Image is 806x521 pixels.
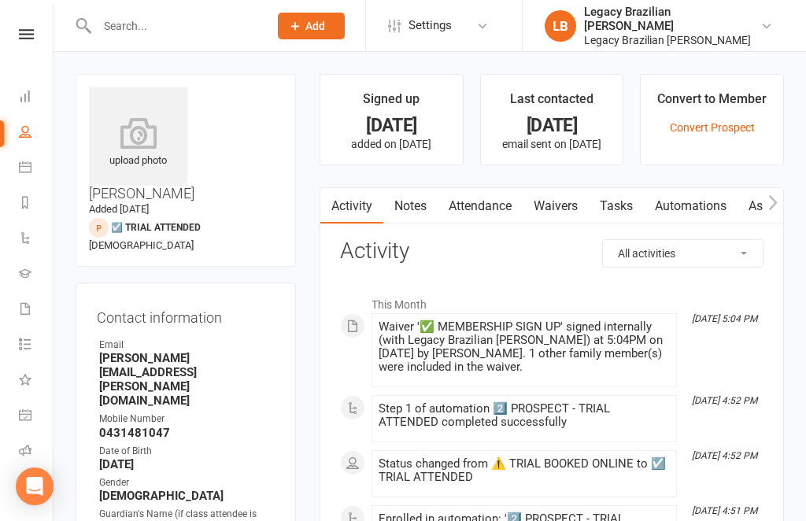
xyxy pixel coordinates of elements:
[89,117,187,169] div: upload photo
[111,222,201,233] span: ☑️ TRIAL ATTENDED
[97,304,275,326] h3: Contact information
[692,395,757,406] i: [DATE] 4:52 PM
[409,8,452,43] span: Settings
[589,188,644,224] a: Tasks
[278,13,345,39] button: Add
[320,188,383,224] a: Activity
[99,444,275,459] div: Date of Birth
[495,138,609,150] p: email sent on [DATE]
[584,5,760,33] div: Legacy Brazilian [PERSON_NAME]
[692,505,757,516] i: [DATE] 4:51 PM
[644,188,738,224] a: Automations
[19,116,54,151] a: People
[99,475,275,490] div: Gender
[335,117,449,134] div: [DATE]
[19,434,54,470] a: Roll call kiosk mode
[379,457,670,484] div: Status changed from ⚠️ TRIAL BOOKED ONLINE to ☑️ TRIAL ATTENDED
[99,412,275,427] div: Mobile Number
[495,117,609,134] div: [DATE]
[510,89,593,117] div: Last contacted
[99,338,275,353] div: Email
[305,20,325,32] span: Add
[584,33,760,47] div: Legacy Brazilian [PERSON_NAME]
[99,351,275,408] strong: [PERSON_NAME][EMAIL_ADDRESS][PERSON_NAME][DOMAIN_NAME]
[99,457,275,471] strong: [DATE]
[89,87,283,201] h3: [PERSON_NAME]
[379,402,670,429] div: Step 1 of automation 2️⃣ PROSPECT - TRIAL ATTENDED completed successfully
[19,399,54,434] a: General attendance kiosk mode
[335,138,449,150] p: added on [DATE]
[692,313,757,324] i: [DATE] 5:04 PM
[19,364,54,399] a: What's New
[545,10,576,42] div: LB
[16,467,54,505] div: Open Intercom Messenger
[523,188,589,224] a: Waivers
[670,121,755,134] a: Convert Prospect
[99,426,275,440] strong: 0431481047
[383,188,438,224] a: Notes
[19,151,54,187] a: Calendar
[89,239,194,251] span: [DEMOGRAPHIC_DATA]
[379,320,670,374] div: Waiver '✅ MEMBERSHIP SIGN UP' signed internally (with Legacy Brazilian [PERSON_NAME]) at 5:04PM o...
[92,15,257,37] input: Search...
[438,188,523,224] a: Attendance
[657,89,767,117] div: Convert to Member
[19,80,54,116] a: Dashboard
[692,450,757,461] i: [DATE] 4:52 PM
[363,89,420,117] div: Signed up
[99,489,275,503] strong: [DEMOGRAPHIC_DATA]
[89,203,149,215] time: Added [DATE]
[340,239,763,264] h3: Activity
[19,187,54,222] a: Reports
[340,288,763,313] li: This Month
